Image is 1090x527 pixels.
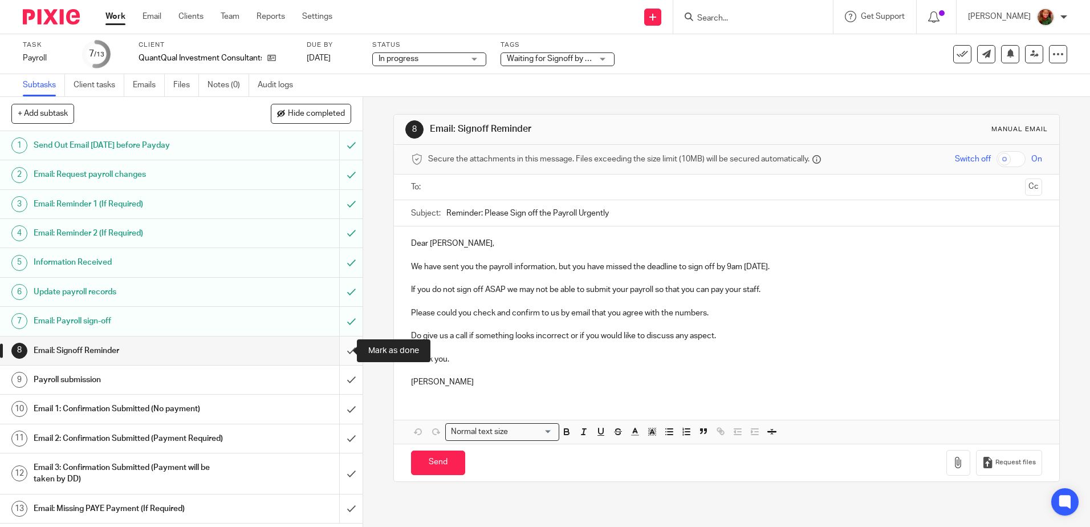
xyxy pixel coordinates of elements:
[411,284,1042,295] p: If you do not sign off ASAP we may not be able to submit your payroll so that you can pay your st...
[34,313,230,330] h1: Email: Payroll sign-off
[11,284,27,300] div: 6
[34,459,230,488] h1: Email 3: Confirmation Submitted (Payment will be taken by DD)
[23,40,68,50] label: Task
[991,125,1048,134] div: Manual email
[34,500,230,517] h1: Email: Missing PAYE Payment (If Required)
[307,54,331,62] span: [DATE]
[411,238,1042,249] p: Dear [PERSON_NAME],
[11,196,27,212] div: 3
[11,372,27,388] div: 9
[23,9,80,25] img: Pixie
[257,11,285,22] a: Reports
[178,11,204,22] a: Clients
[411,208,441,219] label: Subject:
[445,423,559,441] div: Search for option
[34,225,230,242] h1: Email: Reminder 2 (If Required)
[372,40,486,50] label: Status
[34,254,230,271] h1: Information Received
[34,430,230,447] h1: Email 2: Confirmation Submitted (Payment Required)
[133,74,165,96] a: Emails
[511,426,552,438] input: Search for option
[34,400,230,417] h1: Email 1: Confirmation Submitted (No payment)
[976,450,1042,476] button: Request files
[34,166,230,183] h1: Email: Request payroll changes
[11,465,27,481] div: 12
[11,137,27,153] div: 1
[23,52,68,64] div: Payroll
[34,371,230,388] h1: Payroll submission
[405,120,424,139] div: 8
[302,11,332,22] a: Settings
[430,123,751,135] h1: Email: Signoff Reminder
[411,354,1042,365] p: Thank you.
[23,74,65,96] a: Subtasks
[208,74,249,96] a: Notes (0)
[411,451,465,475] input: Send
[11,225,27,241] div: 4
[696,14,799,24] input: Search
[74,74,124,96] a: Client tasks
[34,137,230,154] h1: Send Out Email [DATE] before Payday
[411,376,1042,388] p: [PERSON_NAME]
[861,13,905,21] span: Get Support
[173,74,199,96] a: Files
[34,342,230,359] h1: Email: Signoff Reminder
[411,307,1042,319] p: Please could you check and confirm to us by email that you agree with the numbers.
[968,11,1031,22] p: [PERSON_NAME]
[105,11,125,22] a: Work
[139,52,262,64] p: QuantQual Investment Consultants Ltd
[11,431,27,447] div: 11
[11,343,27,359] div: 8
[258,74,302,96] a: Audit logs
[11,167,27,183] div: 2
[11,501,27,517] div: 13
[1031,153,1042,165] span: On
[1036,8,1055,26] img: sallycropped.JPG
[428,153,810,165] span: Secure the attachments in this message. Files exceeding the size limit (10MB) will be secured aut...
[34,196,230,213] h1: Email: Reminder 1 (If Required)
[11,255,27,271] div: 5
[11,104,74,123] button: + Add subtask
[448,426,510,438] span: Normal text size
[379,55,418,63] span: In progress
[501,40,615,50] label: Tags
[307,40,358,50] label: Due by
[271,104,351,123] button: Hide completed
[411,181,424,193] label: To:
[11,313,27,329] div: 7
[1025,179,1042,196] button: Cc
[94,51,104,58] small: /13
[411,330,1042,342] p: Do give us a call if something looks incorrect or if you would like to discuss any aspect.
[995,458,1036,467] span: Request files
[34,283,230,301] h1: Update payroll records
[288,110,345,119] span: Hide completed
[11,401,27,417] div: 10
[411,261,1042,273] p: We have sent you the payroll information, but you have missed the deadline to sign off by 9am [DA...
[139,40,292,50] label: Client
[143,11,161,22] a: Email
[221,11,239,22] a: Team
[507,55,604,63] span: Waiting for Signoff by Email
[955,153,991,165] span: Switch off
[89,47,104,60] div: 7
